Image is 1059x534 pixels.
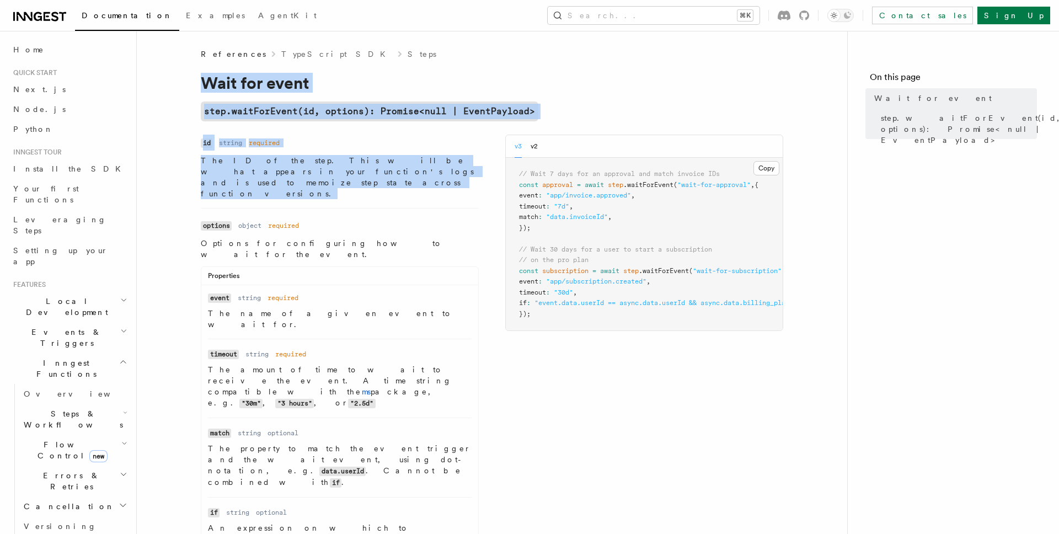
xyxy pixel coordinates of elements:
[24,389,137,398] span: Overview
[238,429,261,437] dd: string
[693,267,782,275] span: "wait-for-subscription"
[519,267,538,275] span: const
[538,191,542,199] span: :
[19,466,130,496] button: Errors & Retries
[9,210,130,241] a: Leveraging Steps
[548,7,760,24] button: Search...⌘K
[872,7,973,24] a: Contact sales
[515,135,522,158] button: v3
[631,191,635,199] span: ,
[577,181,581,189] span: =
[256,508,287,517] dd: optional
[554,289,573,296] span: "30d"
[519,256,589,264] span: // on the pro plan
[519,224,531,232] span: });
[275,350,306,359] dd: required
[546,202,550,210] span: :
[585,181,604,189] span: await
[245,350,269,359] dd: string
[330,478,341,488] code: if
[208,364,472,409] p: The amount of time to wait to receive the event. A time string compatible with the package, e.g. ...
[9,99,130,119] a: Node.js
[519,181,538,189] span: const
[639,267,689,275] span: .waitForEvent
[239,399,263,408] code: "30m"
[13,164,127,173] span: Install the SDK
[13,184,79,204] span: Your first Functions
[751,181,755,189] span: ,
[238,221,261,230] dd: object
[201,102,538,121] a: step.waitForEvent(id, options): Promise<null | EventPayload>
[531,135,538,158] button: v2
[9,357,119,380] span: Inngest Functions
[646,277,650,285] span: ,
[554,202,569,210] span: "7d"
[755,181,758,189] span: {
[519,310,531,318] span: });
[519,170,720,178] span: // Wait 7 days for an approval and match invoice IDs
[527,299,531,307] span: :
[226,508,249,517] dd: string
[519,213,538,221] span: match
[252,3,323,30] a: AgentKit
[519,245,712,253] span: // Wait 30 days for a user to start a subscription
[13,85,66,94] span: Next.js
[13,246,108,266] span: Setting up your app
[201,271,478,285] div: Properties
[19,404,130,435] button: Steps & Workflows
[208,429,231,438] code: match
[208,508,220,517] code: if
[208,443,472,488] p: The property to match the event trigger and the wait event, using dot-notation, e.g. . Cannot be ...
[689,267,693,275] span: (
[201,138,212,148] code: id
[753,161,779,175] button: Copy
[13,215,106,235] span: Leveraging Steps
[9,296,120,318] span: Local Development
[24,522,97,531] span: Versioning
[600,267,619,275] span: await
[82,11,173,20] span: Documentation
[592,267,596,275] span: =
[258,11,317,20] span: AgentKit
[19,470,120,492] span: Errors & Retries
[281,49,392,60] a: TypeScript SDK
[542,181,573,189] span: approval
[677,181,751,189] span: "wait-for-approval"
[362,387,371,396] a: ms
[13,125,54,133] span: Python
[219,138,242,147] dd: string
[573,289,577,296] span: ,
[268,429,298,437] dd: optional
[201,49,266,60] span: References
[870,88,1037,108] a: Wait for event
[19,384,130,404] a: Overview
[519,299,527,307] span: if
[546,277,646,285] span: "app/subscription.created"
[201,221,232,231] code: options
[19,435,130,466] button: Flow Controlnew
[13,44,44,55] span: Home
[179,3,252,30] a: Examples
[268,221,299,230] dd: required
[519,277,538,285] span: event
[546,213,608,221] span: "data.invoiceId"
[348,399,375,408] code: "2.5d"
[546,191,631,199] span: "app/invoice.approved"
[9,119,130,139] a: Python
[19,496,130,516] button: Cancellation
[201,238,479,260] p: Options for configuring how to wait for the event.
[249,138,280,147] dd: required
[186,11,245,20] span: Examples
[201,155,479,199] p: The ID of the step. This will be what appears in your function's logs and is used to memoize step...
[9,280,46,289] span: Features
[623,267,639,275] span: step
[201,73,642,93] h1: Wait for event
[9,327,120,349] span: Events & Triggers
[519,202,546,210] span: timeout
[13,105,66,114] span: Node.js
[519,191,538,199] span: event
[275,399,314,408] code: "3 hours"
[9,79,130,99] a: Next.js
[519,289,546,296] span: timeout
